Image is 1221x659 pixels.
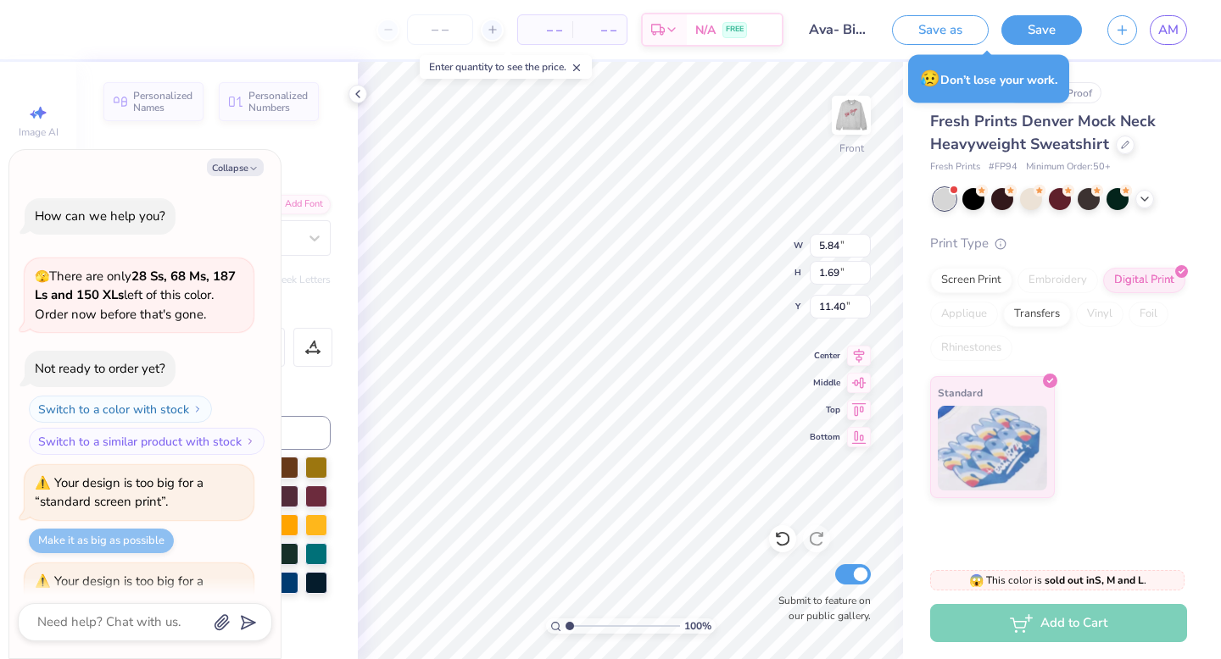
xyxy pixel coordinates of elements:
span: – – [583,21,616,39]
span: There are only left of this color. Order now before that's gone. [35,268,236,323]
div: Applique [930,302,998,327]
div: Add Font [264,195,331,214]
div: Not ready to order yet? [35,360,165,377]
div: Front [839,141,864,156]
button: Collapse [207,158,264,176]
div: Your design is too big for a “standard screen print”. [35,474,203,511]
label: Submit to feature on our public gallery. [769,593,871,623]
span: Bottom [810,431,840,443]
span: # FP94 [989,160,1017,174]
span: Middle [810,377,840,389]
span: Personalized Numbers [248,90,309,114]
div: Embroidery [1017,268,1098,293]
a: AM [1150,15,1187,45]
span: 😥 [920,68,940,90]
span: Fresh Prints [930,160,980,174]
img: Switch to a similar product with stock [245,436,255,446]
span: Fresh Prints Denver Mock Neck Heavyweight Sweatshirt [930,111,1156,154]
span: Personalized Names [133,90,193,114]
div: Your design is too big for a “standard screen print”. [35,573,203,609]
img: Switch to a color with stock [192,404,203,414]
button: Save [1001,15,1082,45]
span: – – [528,21,562,39]
div: Screen Print [930,268,1012,293]
input: Untitled Design [796,13,879,47]
div: Vinyl [1076,302,1123,327]
div: Print Type [930,234,1187,253]
button: Save as [892,15,989,45]
strong: 28 Ss, 68 Ms, 187 Ls and 150 XLs [35,268,236,304]
img: Standard [938,406,1047,490]
span: Image AI [19,125,59,139]
img: Front [834,98,868,132]
span: N/A [695,21,716,39]
span: 100 % [684,618,711,634]
span: FREE [726,24,744,36]
div: Don’t lose your work. [908,55,1069,103]
span: Standard [938,384,983,401]
div: Transfers [1003,302,1071,327]
div: Foil [1129,302,1168,327]
div: Rhinestones [930,335,1012,361]
div: Enter quantity to see the price. [420,55,592,79]
div: Digital Print [1103,268,1185,293]
span: Center [810,350,840,362]
span: This color is . [969,573,1146,588]
button: Switch to a similar product with stock [29,428,265,455]
button: Switch to a color with stock [29,396,212,423]
input: – – [407,14,473,45]
span: Minimum Order: 50 + [1026,160,1111,174]
span: 🫣 [35,269,49,285]
span: AM [1158,20,1179,40]
span: 😱 [969,573,984,589]
div: How can we help you? [35,208,165,224]
span: Top [810,404,840,416]
strong: sold out in S, M and L [1045,573,1144,587]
